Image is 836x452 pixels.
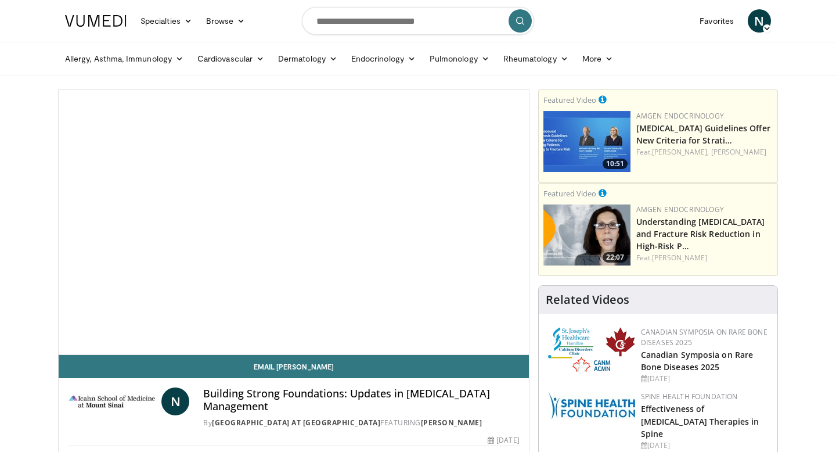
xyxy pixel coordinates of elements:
[641,374,768,384] div: [DATE]
[199,9,253,33] a: Browse
[59,90,529,355] video-js: Video Player
[546,293,629,307] h4: Related Videos
[652,147,709,157] a: [PERSON_NAME],
[693,9,741,33] a: Favorites
[488,435,519,446] div: [DATE]
[271,47,344,70] a: Dermatology
[641,349,754,372] a: Canadian Symposia on Rare Bone Diseases 2025
[344,47,423,70] a: Endocrinology
[543,205,630,266] img: c9a25db3-4db0-49e1-a46f-17b5c91d58a1.png.150x105_q85_crop-smart_upscale.png
[543,111,630,172] a: 10:51
[302,7,534,35] input: Search topics, interventions
[548,327,635,374] img: 59b7dea3-8883-45d6-a110-d30c6cb0f321.png.150x105_q85_autocrop_double_scale_upscale_version-0.2.png
[636,147,773,157] div: Feat.
[548,392,635,419] img: 57d53db2-a1b3-4664-83ec-6a5e32e5a601.png.150x105_q85_autocrop_double_scale_upscale_version-0.2.jpg
[641,403,759,439] a: Effectiveness of [MEDICAL_DATA] Therapies in Spine
[748,9,771,33] a: N
[652,253,707,263] a: [PERSON_NAME]
[203,418,519,428] div: By FEATURING
[423,47,496,70] a: Pulmonology
[58,47,190,70] a: Allergy, Asthma, Immunology
[641,392,738,401] a: Spine Health Foundation
[496,47,575,70] a: Rheumatology
[636,123,770,146] a: [MEDICAL_DATA] Guidelines Offer New Criteria for Strati…
[134,9,199,33] a: Specialties
[212,418,380,428] a: [GEOGRAPHIC_DATA] at [GEOGRAPHIC_DATA]
[641,327,767,347] a: Canadian Symposia on Rare Bone Diseases 2025
[161,388,189,415] a: N
[65,15,127,27] img: VuMedi Logo
[603,159,628,169] span: 10:51
[421,418,482,428] a: [PERSON_NAME]
[59,355,529,378] a: Email [PERSON_NAME]
[603,252,628,263] span: 22:07
[68,388,157,415] img: Icahn School of Medicine at Mount Sinai
[543,205,630,266] a: 22:07
[190,47,271,70] a: Cardiovascular
[543,111,630,172] img: 7b525459-078d-43af-84f9-5c25155c8fbb.png.150x105_q85_crop-smart_upscale.jpg
[203,388,519,412] h4: Building Strong Foundations: Updates in [MEDICAL_DATA] Management
[711,147,766,157] a: [PERSON_NAME]
[636,111,724,121] a: Amgen Endocrinology
[575,47,620,70] a: More
[636,216,765,252] a: Understanding [MEDICAL_DATA] and Fracture Risk Reduction in High-Risk P…
[543,188,596,199] small: Featured Video
[636,205,724,214] a: Amgen Endocrinology
[543,95,596,105] small: Featured Video
[641,440,768,451] div: [DATE]
[636,253,773,263] div: Feat.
